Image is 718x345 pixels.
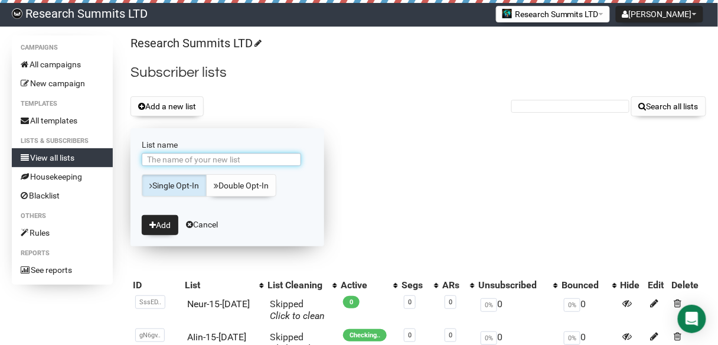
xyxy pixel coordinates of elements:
[618,277,646,294] th: Hide: No sort applied, sorting is disabled
[12,261,113,279] a: See reports
[449,331,452,339] a: 0
[562,279,606,291] div: Bounced
[559,294,618,327] td: 0
[130,36,260,50] a: Research Summits LTD
[559,277,618,294] th: Bounced: No sort applied, activate to apply an ascending sort
[616,6,703,22] button: [PERSON_NAME]
[481,298,497,312] span: 0%
[670,277,706,294] th: Delete: No sort applied, sorting is disabled
[12,167,113,186] a: Housekeeping
[12,41,113,55] li: Campaigns
[130,62,706,83] h2: Subscriber lists
[130,277,182,294] th: ID: No sort applied, sorting is disabled
[12,223,113,242] a: Rules
[267,279,327,291] div: List Cleaning
[478,279,547,291] div: Unsubscribed
[12,8,22,19] img: bccbfd5974049ef095ce3c15df0eef5a
[12,148,113,167] a: View all lists
[187,298,250,310] a: Neur-15-[DATE]
[185,279,253,291] div: List
[12,209,113,223] li: Others
[12,186,113,205] a: Blacklist
[270,298,325,321] span: Skipped
[338,277,399,294] th: Active: No sort applied, activate to apply an ascending sort
[133,279,180,291] div: ID
[182,277,265,294] th: List: No sort applied, activate to apply an ascending sort
[502,9,512,18] img: 2.jpg
[142,174,207,197] a: Single Opt-In
[265,277,338,294] th: List Cleaning: No sort applied, activate to apply an ascending sort
[442,279,464,291] div: ARs
[270,310,325,321] a: Click to clean
[449,298,452,306] a: 0
[564,331,580,345] span: 0%
[12,134,113,148] li: Lists & subscribers
[341,279,387,291] div: Active
[672,279,704,291] div: Delete
[135,328,165,342] span: gN6gv..
[408,331,412,339] a: 0
[476,277,559,294] th: Unsubscribed: No sort applied, activate to apply an ascending sort
[631,96,706,116] button: Search all lists
[12,74,113,93] a: New campaign
[399,277,440,294] th: Segs: No sort applied, activate to apply an ascending sort
[343,329,387,341] span: Checking..
[343,296,360,308] span: 0
[142,139,313,150] label: List name
[402,279,428,291] div: Segs
[12,55,113,74] a: All campaigns
[440,277,476,294] th: ARs: No sort applied, activate to apply an ascending sort
[206,174,276,197] a: Double Opt-In
[678,305,706,333] div: Open Intercom Messenger
[142,215,178,235] button: Add
[130,96,204,116] button: Add a new list
[481,331,497,345] span: 0%
[408,298,412,306] a: 0
[142,153,301,166] input: The name of your new list
[135,295,165,309] span: SssED..
[646,277,670,294] th: Edit: No sort applied, sorting is disabled
[186,220,218,229] a: Cancel
[12,246,113,261] li: Reports
[648,279,667,291] div: Edit
[621,279,644,291] div: Hide
[496,6,610,22] button: Research Summits LTD
[187,331,246,343] a: AIin-15-[DATE]
[12,97,113,111] li: Templates
[564,298,580,312] span: 0%
[12,111,113,130] a: All templates
[476,294,559,327] td: 0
